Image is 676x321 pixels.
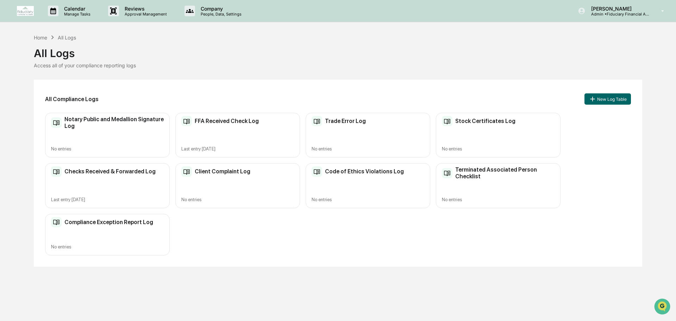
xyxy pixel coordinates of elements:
img: Compliance Log Table Icon [51,217,62,228]
img: logo [17,6,34,16]
p: Approval Management [119,12,170,17]
h2: Code of Ethics Violations Log [325,168,404,175]
a: Powered byPylon [50,119,85,125]
h2: Stock Certificates Log [455,118,515,124]
a: 🔎Data Lookup [4,99,47,112]
h2: FFA Received Check Log [195,118,259,124]
span: Data Lookup [14,102,44,109]
img: Compliance Log Table Icon [51,166,62,177]
div: No entries [442,146,555,152]
div: No entries [51,146,164,152]
img: Compliance Log Table Icon [312,166,322,177]
div: We're available if you need us! [24,61,89,67]
div: No entries [312,146,424,152]
div: Access all of your compliance reporting logs [34,62,642,68]
img: Compliance Log Table Icon [442,116,452,126]
div: Home [34,35,47,41]
p: Admin • Fiduciary Financial Advisors [586,12,651,17]
div: No entries [181,197,294,202]
img: Compliance Log Table Icon [181,116,192,126]
span: Attestations [58,89,87,96]
img: Compliance Log Table Icon [312,116,322,126]
div: No entries [51,244,164,249]
span: Preclearance [14,89,45,96]
h2: Notary Public and Medallion Signature Log [64,116,164,129]
p: People, Data, Settings [195,12,245,17]
div: 🗄️ [51,89,57,95]
p: Reviews [119,6,170,12]
span: Pylon [70,119,85,125]
img: Compliance Log Table Icon [181,166,192,177]
div: No entries [312,197,424,202]
img: 1746055101610-c473b297-6a78-478c-a979-82029cc54cd1 [7,54,20,67]
div: No entries [442,197,555,202]
h2: Terminated Associated Person Checklist [455,166,555,180]
a: 🖐️Preclearance [4,86,48,99]
div: 🖐️ [7,89,13,95]
div: Start new chat [24,54,115,61]
img: Compliance Log Table Icon [51,117,62,128]
button: New Log Table [584,93,631,105]
p: Calendar [58,6,94,12]
h2: Compliance Exception Report Log [64,219,153,226]
h2: Client Complaint Log [195,168,250,175]
div: All Logs [34,41,642,60]
button: Start new chat [120,56,128,64]
img: Compliance Log Table Icon [442,168,452,179]
p: [PERSON_NAME] [586,6,651,12]
h2: Trade Error Log [325,118,366,124]
div: Last entry [DATE] [51,197,164,202]
div: All Logs [58,35,76,41]
h2: All Compliance Logs [45,96,99,103]
p: Manage Tasks [58,12,94,17]
div: 🔎 [7,103,13,109]
p: How can we help? [7,15,128,26]
a: 🗄️Attestations [48,86,90,99]
p: Company [195,6,245,12]
h2: Checks Received & Forwarded Log [64,168,156,175]
div: Last entry [DATE] [181,146,294,152]
iframe: Open customer support [653,298,672,317]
